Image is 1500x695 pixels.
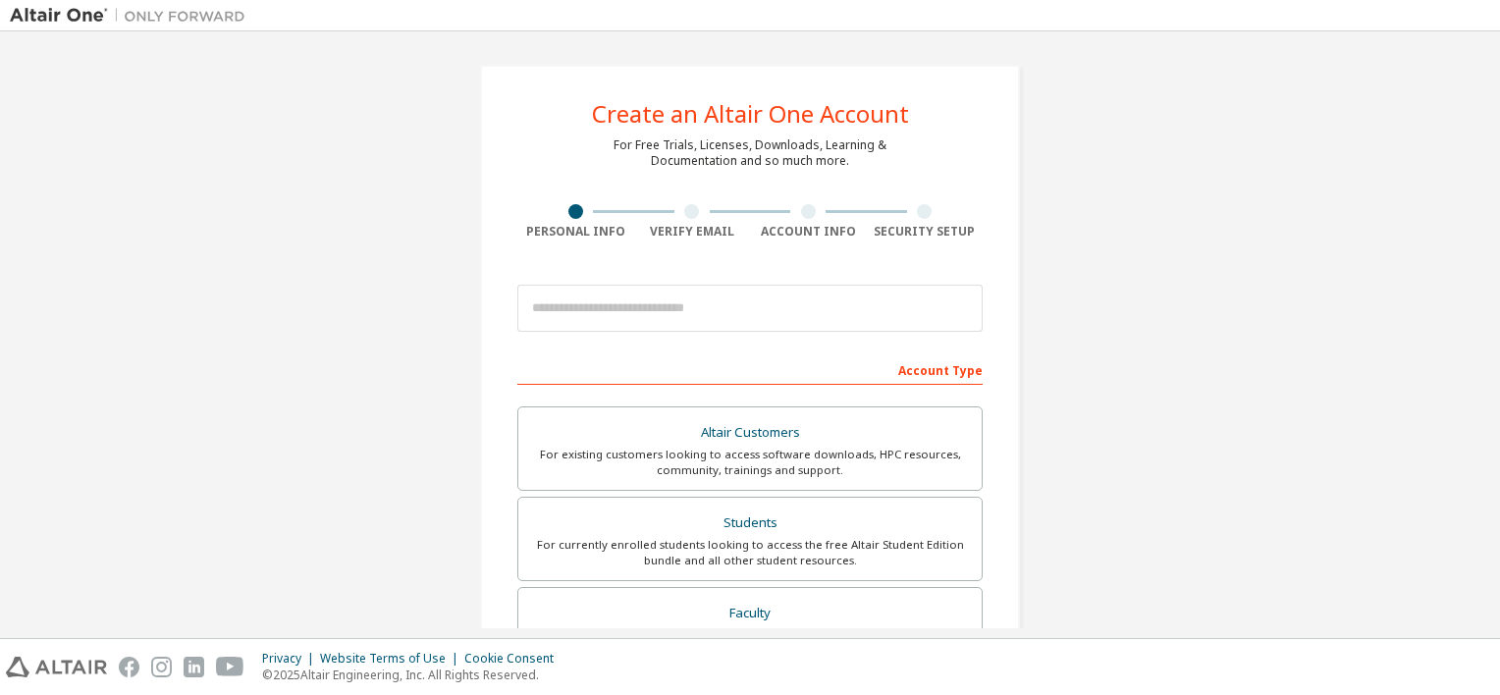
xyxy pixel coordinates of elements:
[464,651,565,667] div: Cookie Consent
[530,509,970,537] div: Students
[530,537,970,568] div: For currently enrolled students looking to access the free Altair Student Edition bundle and all ...
[867,224,984,240] div: Security Setup
[10,6,255,26] img: Altair One
[119,657,139,677] img: facebook.svg
[216,657,244,677] img: youtube.svg
[614,137,886,169] div: For Free Trials, Licenses, Downloads, Learning & Documentation and so much more.
[530,419,970,447] div: Altair Customers
[530,600,970,627] div: Faculty
[530,626,970,658] div: For faculty & administrators of academic institutions administering students and accessing softwa...
[517,353,983,385] div: Account Type
[151,657,172,677] img: instagram.svg
[320,651,464,667] div: Website Terms of Use
[530,447,970,478] div: For existing customers looking to access software downloads, HPC resources, community, trainings ...
[634,224,751,240] div: Verify Email
[184,657,204,677] img: linkedin.svg
[262,651,320,667] div: Privacy
[262,667,565,683] p: © 2025 Altair Engineering, Inc. All Rights Reserved.
[592,102,909,126] div: Create an Altair One Account
[6,657,107,677] img: altair_logo.svg
[750,224,867,240] div: Account Info
[517,224,634,240] div: Personal Info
